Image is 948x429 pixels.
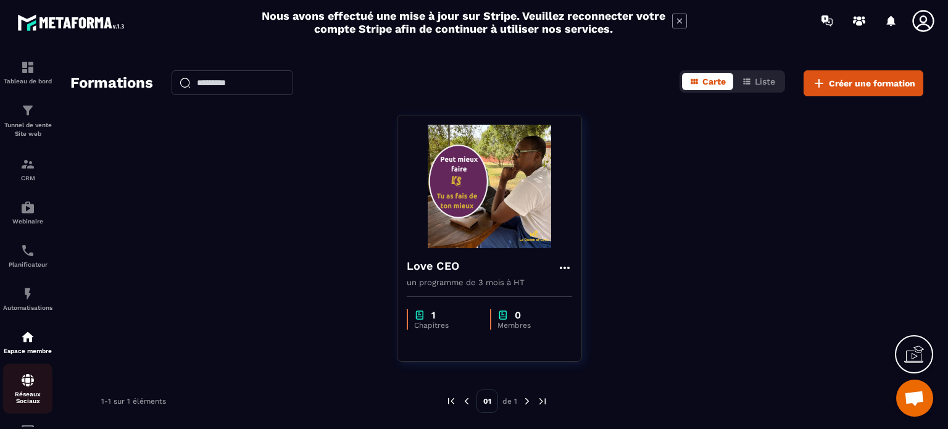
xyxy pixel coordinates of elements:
p: Automatisations [3,304,52,311]
div: Open chat [896,380,933,417]
a: automationsautomationsAutomatisations [3,277,52,320]
a: automationsautomationsWebinaire [3,191,52,234]
p: Chapitres [414,321,478,330]
img: prev [446,396,457,407]
img: formation-background [407,125,572,248]
a: formation-backgroundLove CEOun programme de 3 mois à HTchapter1Chapitreschapter0Membres [397,115,597,377]
p: Planificateur [3,261,52,268]
a: automationsautomationsEspace membre [3,320,52,364]
span: Carte [702,77,726,86]
span: Liste [755,77,775,86]
p: 01 [476,389,498,413]
h2: Formations [70,70,153,96]
img: scheduler [20,243,35,258]
img: prev [461,396,472,407]
img: formation [20,60,35,75]
a: formationformationTableau de bord [3,51,52,94]
p: de 1 [502,396,517,406]
p: 1 [431,309,436,321]
img: next [537,396,548,407]
img: automations [20,286,35,301]
p: CRM [3,175,52,181]
button: Créer une formation [804,70,923,96]
button: Liste [734,73,783,90]
img: social-network [20,373,35,388]
p: 1-1 sur 1 éléments [101,397,166,406]
h4: Love CEO [407,257,460,275]
a: social-networksocial-networkRéseaux Sociaux [3,364,52,414]
p: Réseaux Sociaux [3,391,52,404]
p: Espace membre [3,348,52,354]
img: automations [20,330,35,344]
img: chapter [497,309,509,321]
p: un programme de 3 mois à HT [407,278,572,287]
img: next [522,396,533,407]
img: formation [20,157,35,172]
a: formationformationTunnel de vente Site web [3,94,52,148]
img: formation [20,103,35,118]
p: 0 [515,309,521,321]
p: Tableau de bord [3,78,52,85]
h2: Nous avons effectué une mise à jour sur Stripe. Veuillez reconnecter votre compte Stripe afin de ... [261,9,666,35]
p: Webinaire [3,218,52,225]
a: schedulerschedulerPlanificateur [3,234,52,277]
button: Carte [682,73,733,90]
a: formationformationCRM [3,148,52,191]
span: Créer une formation [829,77,915,90]
p: Tunnel de vente Site web [3,121,52,138]
img: automations [20,200,35,215]
p: Membres [497,321,560,330]
img: logo [17,11,128,34]
img: chapter [414,309,425,321]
